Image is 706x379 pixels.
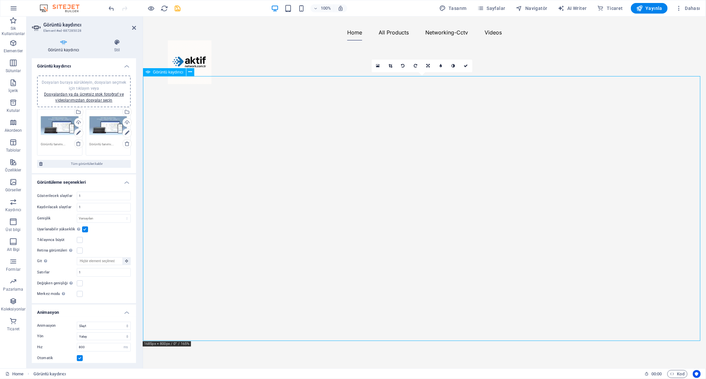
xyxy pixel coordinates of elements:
[460,60,472,72] a: Onayla ( Ctrl ⏎ )
[636,5,662,12] span: Yayınla
[477,5,505,12] span: Sayfalar
[108,4,116,12] button: undo
[670,370,684,378] span: Kod
[161,4,168,12] button: reload
[6,267,21,272] p: Formlar
[320,4,331,12] h6: 100%
[37,247,77,255] label: Retina görüntüleri
[437,3,469,14] button: Tasarım
[37,225,82,233] label: Uyarlanabilir yükseklik
[37,279,77,287] label: Değişken genişliği
[516,5,547,12] span: Navigatör
[693,370,701,378] button: Usercentrics
[174,4,182,12] button: save
[667,370,687,378] button: Kod
[656,371,657,376] span: :
[310,4,334,12] button: 100%
[397,60,409,72] a: 90° sola döndür
[7,326,20,332] p: Ticaret
[147,4,155,12] button: Ön izleme modundan çıkıp düzenlemeye devam etmek için buraya tıklayın
[37,257,77,265] label: Git
[4,48,23,54] p: Elementler
[37,322,77,330] label: Animasyon
[384,60,397,72] a: Kırpma modu
[595,3,626,14] button: Ticaret
[7,108,20,113] p: Kutular
[475,3,508,14] button: Sayfalar
[37,332,77,340] label: Yön
[3,287,23,292] p: Pazarlama
[37,290,77,298] label: Merkez modu
[555,3,589,14] button: AI Writer
[44,92,124,103] a: Dosyalardan ya da ücretsiz stok fotoğraf ve videolarımızdan dosyalar seçin
[6,148,21,153] p: Tablolar
[37,216,77,220] label: Genişlik
[43,22,136,28] h2: Görüntü kaydırıcı
[5,207,21,213] p: Kaydırıcı
[37,354,77,362] label: Otomatik
[597,5,623,12] span: Ticaret
[161,5,168,12] i: Sayfayı yeniden yükleyin
[372,60,384,72] a: Dosya yöneticisinden, stok fotoğraflardan dosyalar seçin veya dosya(lar) yükleyin
[447,60,460,72] a: Gri tonlama
[42,80,126,103] span: Dosyaları buraya sürükleyin, dosyaları seçmek için tıklayın veya
[32,58,136,70] h4: Görüntü kaydırıcı
[338,5,344,11] i: Yeniden boyutlandırmada yakınlaştırma düzeyini seçilen cihaza uyacak şekilde otomatik olarak ayarla.
[5,128,22,133] p: Akordeon
[5,167,21,173] p: Özellikler
[77,257,123,265] input: Hiçbir element seçilmedi
[153,70,183,74] span: Görüntü kaydırıcı
[644,370,662,378] h6: Oturum süresi
[435,60,447,72] a: Bulanıklaştırma
[89,113,127,139] div: RUIJIE-CLOUD-1024x531-CT3QTGhtmomlhM_ymfxv-Q.webp
[174,5,182,12] i: Kaydet (Ctrl+S)
[6,227,21,232] p: Üst bilgi
[33,370,66,378] span: Seçmek için tıkla. Düzenlemek için çift tıkla
[37,194,77,198] label: Gösterilecek slaytlar
[37,345,77,349] label: Hız
[422,60,435,72] a: Yönü değiştir
[513,3,550,14] button: Navigatör
[5,370,24,378] a: Seçimi iptal etmek için tıkla. Sayfaları açmak için çift tıkla
[41,113,79,139] div: RUIJIE-CLOUD-1024x5311-_v2Gwz6P7sidrnzaMIbTVg.webp
[8,88,18,93] p: İçerik
[676,5,700,12] span: Dahası
[6,68,21,73] p: Sütunlar
[43,28,123,34] h3: Element #ed-887285028
[32,174,136,186] h4: Görüntüleme seçenekleri
[38,4,88,12] img: Editor Logo
[37,205,77,209] label: Kaydırılacak slaytlar
[108,5,116,12] i: Geri al: Kaydırıcı görüntülerini değiştir (Ctrl+Z)
[437,3,469,14] div: Tasarım (Ctrl+Alt+Y)
[439,5,467,12] span: Tasarım
[37,160,131,168] button: Tüm görüntüleri kaldır
[651,370,662,378] span: 00 00
[5,187,21,193] p: Görseller
[32,305,136,316] h4: Animasyon
[37,236,77,244] label: Tıklayınca büyüt
[37,270,77,274] label: Satırlar
[1,307,25,312] p: Koleksiyonlar
[673,3,703,14] button: Dahası
[7,247,20,252] p: Alt Bigi
[98,39,136,53] h4: Stil
[409,60,422,72] a: 90° sağa döndür
[558,5,587,12] span: AI Writer
[33,370,66,378] nav: breadcrumb
[32,39,98,53] h4: Görüntü kaydırıcı
[631,3,668,14] button: Yayınla
[45,160,129,168] span: Tüm görüntüleri kaldır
